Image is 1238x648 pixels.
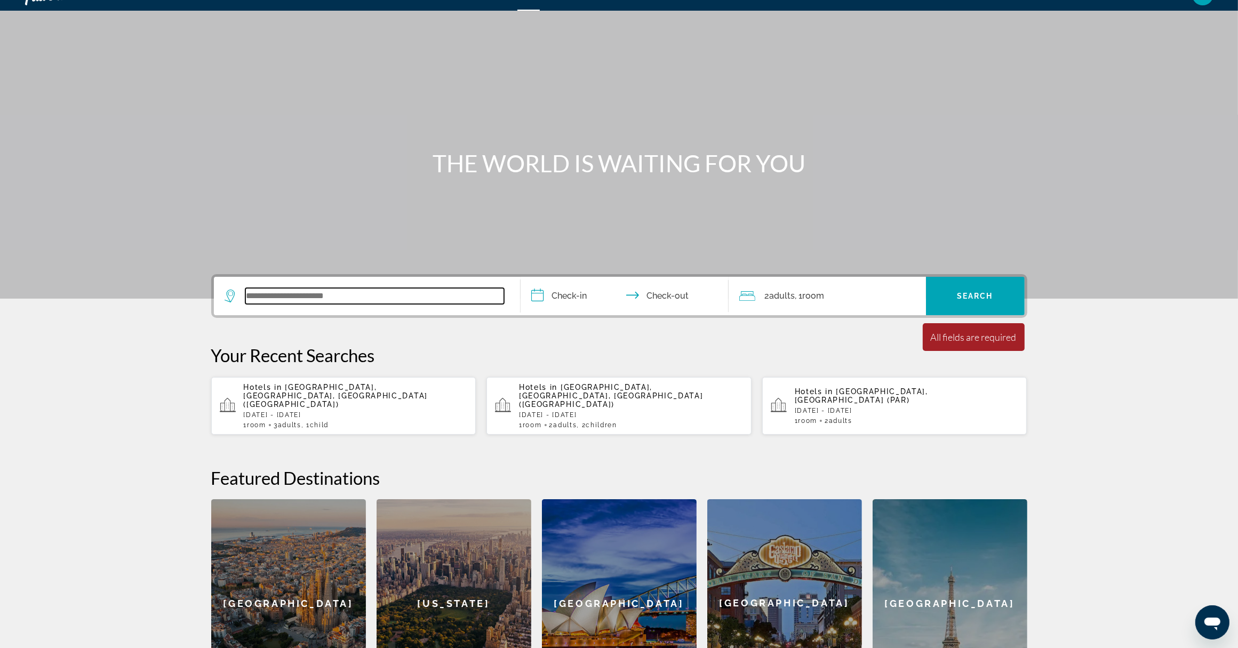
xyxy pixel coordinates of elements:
span: Adults [770,291,795,301]
span: , 2 [577,421,617,429]
span: 2 [825,417,852,425]
span: 2 [549,421,577,429]
button: Search [926,277,1025,315]
p: [DATE] - [DATE] [519,411,743,419]
span: [GEOGRAPHIC_DATA], [GEOGRAPHIC_DATA], [GEOGRAPHIC_DATA] ([GEOGRAPHIC_DATA]) [519,383,703,409]
span: Hotels in [244,383,282,391]
span: 2 [765,289,795,303]
span: Children [586,421,617,429]
span: , 1 [795,289,825,303]
span: Search [957,292,993,300]
p: [DATE] - [DATE] [244,411,468,419]
span: , 1 [301,421,329,429]
p: [DATE] - [DATE] [795,407,1019,414]
span: Child [310,421,329,429]
button: Hotels in [GEOGRAPHIC_DATA], [GEOGRAPHIC_DATA], [GEOGRAPHIC_DATA] ([GEOGRAPHIC_DATA])[DATE] - [DA... [211,377,476,435]
span: Adults [278,421,301,429]
span: Hotels in [795,387,833,396]
span: Room [803,291,825,301]
span: Hotels in [519,383,557,391]
span: Room [247,421,266,429]
h2: Featured Destinations [211,467,1027,489]
span: [GEOGRAPHIC_DATA], [GEOGRAPHIC_DATA] (PAR) [795,387,928,404]
button: Hotels in [GEOGRAPHIC_DATA], [GEOGRAPHIC_DATA], [GEOGRAPHIC_DATA] ([GEOGRAPHIC_DATA])[DATE] - [DA... [486,377,752,435]
span: Adults [553,421,577,429]
div: All fields are required [931,331,1017,343]
span: 3 [274,421,301,429]
h1: THE WORLD IS WAITING FOR YOU [419,149,819,177]
span: 1 [519,421,541,429]
span: [GEOGRAPHIC_DATA], [GEOGRAPHIC_DATA], [GEOGRAPHIC_DATA] ([GEOGRAPHIC_DATA]) [244,383,428,409]
iframe: Button to launch messaging window [1195,605,1229,639]
span: 1 [244,421,266,429]
span: Adults [829,417,852,425]
span: 1 [795,417,817,425]
span: Room [798,417,818,425]
button: Hotels in [GEOGRAPHIC_DATA], [GEOGRAPHIC_DATA] (PAR)[DATE] - [DATE]1Room2Adults [762,377,1027,435]
button: Check in and out dates [521,277,729,315]
span: Room [523,421,542,429]
div: Search widget [214,277,1025,315]
p: Your Recent Searches [211,345,1027,366]
button: Travelers: 2 adults, 0 children [729,277,926,315]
